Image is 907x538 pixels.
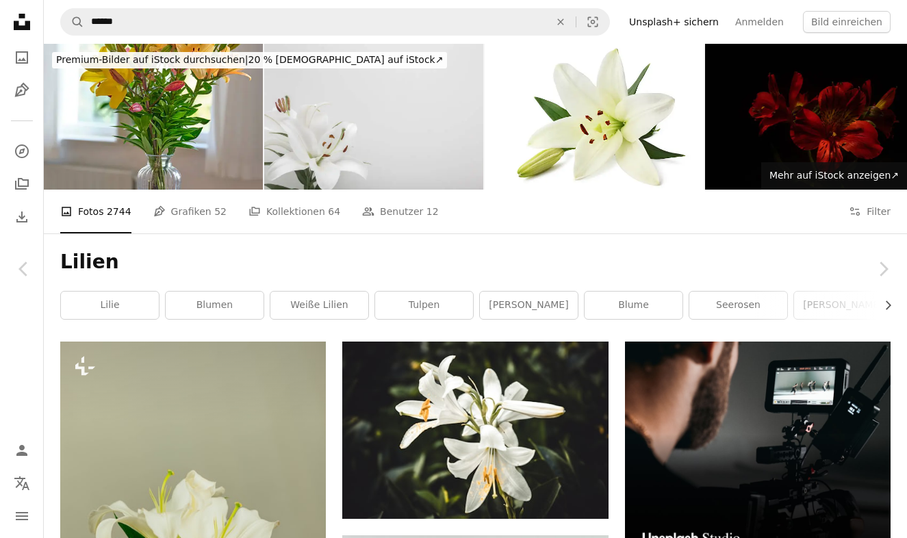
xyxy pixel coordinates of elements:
a: Benutzer 12 [362,190,438,233]
a: Kollektionen 64 [248,190,340,233]
img: Frische weiße Lilienblüte auf hellgrauem Tischhintergrund. Closeup. Kondolenzkarte. Leerer Platz ... [264,44,483,190]
span: 64 [328,204,340,219]
button: Unsplash suchen [61,9,84,35]
span: 52 [214,204,227,219]
a: Anmelden / Registrieren [8,437,36,464]
form: Finden Sie Bildmaterial auf der ganzen Webseite [60,8,610,36]
a: Entdecken [8,138,36,165]
button: Bild einreichen [803,11,891,33]
button: Filter [849,190,891,233]
button: Visuelle Suche [576,9,609,35]
span: Mehr auf iStock anzeigen ↗ [769,170,899,181]
a: Fotos [8,44,36,71]
a: Weiße Blüten [342,424,608,436]
a: Weiter [859,203,907,335]
a: Blume [585,292,682,319]
a: Grafiken 52 [153,190,227,233]
a: Weiße Lilien [270,292,368,319]
a: Premium-Bilder auf iStock durchsuchen|20 % [DEMOGRAPHIC_DATA] auf iStock↗ [44,44,455,77]
img: Weiße Blüten [342,342,608,519]
button: Sprache [8,470,36,497]
span: 20 % [DEMOGRAPHIC_DATA] auf iStock ↗ [56,54,443,65]
span: 12 [426,204,439,219]
a: Anmelden [727,11,792,33]
a: Lilie [61,292,159,319]
a: [PERSON_NAME] [480,292,578,319]
h1: Lilien [60,250,891,274]
button: Löschen [546,9,576,35]
a: Mehr auf iStock anzeigen↗ [761,162,907,190]
span: Premium-Bilder auf iStock durchsuchen | [56,54,248,65]
a: tulpen [375,292,473,319]
a: Kollektionen [8,170,36,198]
img: Lebendiger Strauß von Lilien in einer klaren Glasvase, die auf einer sonnigen Fensterbank thront [44,44,263,190]
img: Lilie Isoliert [485,44,704,190]
a: Grafiken [8,77,36,104]
a: [PERSON_NAME] [794,292,892,319]
a: Seerosen [689,292,787,319]
a: Unsplash+ sichern [621,11,727,33]
button: Menü [8,502,36,530]
a: Blumen [166,292,264,319]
